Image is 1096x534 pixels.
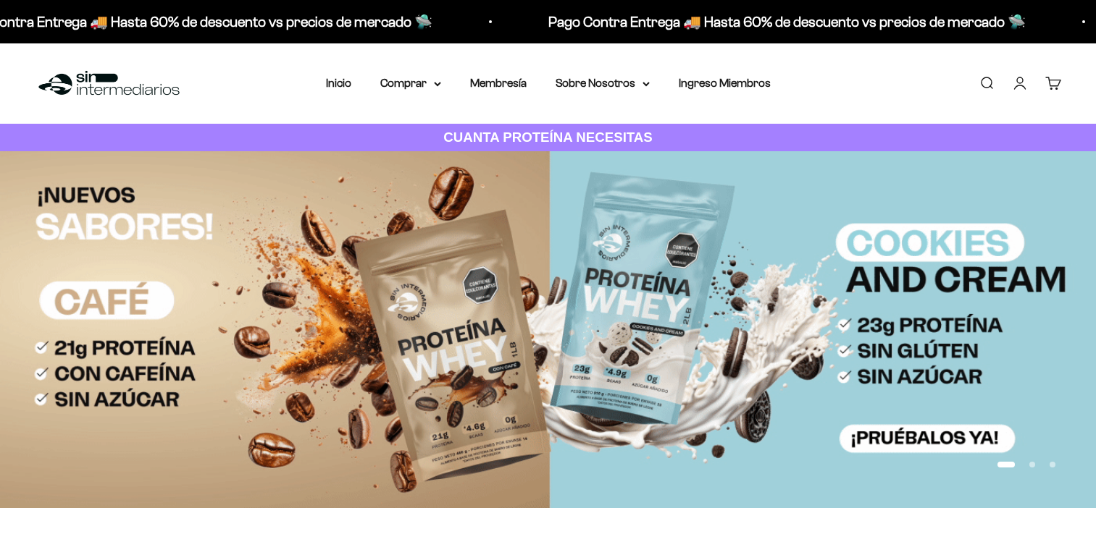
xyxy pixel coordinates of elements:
a: Ingreso Miembros [679,77,771,89]
p: Pago Contra Entrega 🚚 Hasta 60% de descuento vs precios de mercado 🛸 [545,10,1023,33]
strong: CUANTA PROTEÍNA NECESITAS [443,130,653,145]
a: Inicio [326,77,351,89]
a: Membresía [470,77,527,89]
summary: Sobre Nosotros [556,74,650,93]
summary: Comprar [380,74,441,93]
